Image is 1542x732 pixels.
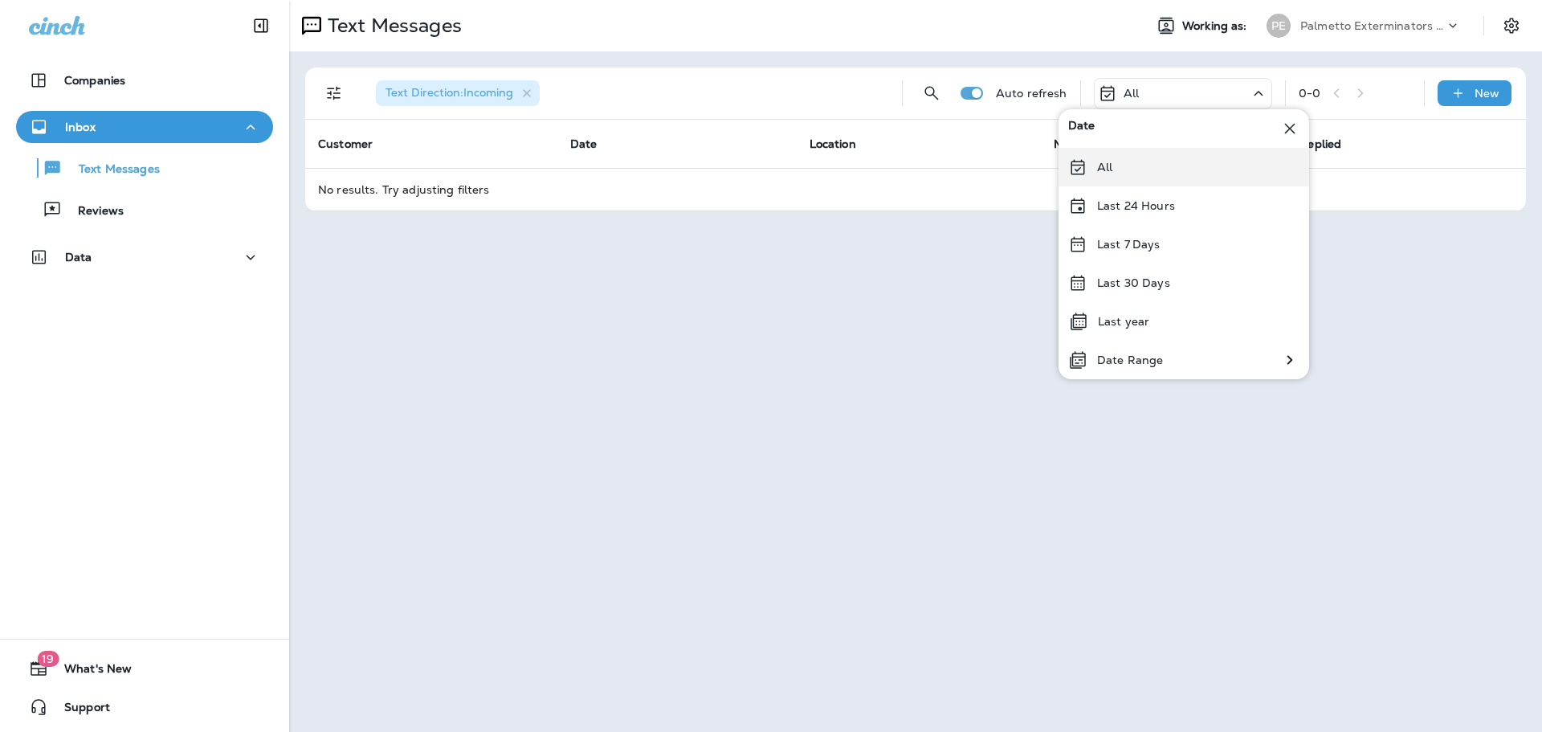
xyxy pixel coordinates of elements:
button: 19What's New [16,652,273,685]
span: Date [1068,119,1095,138]
p: All [1097,161,1112,174]
div: Text Direction:Incoming [376,80,540,106]
span: Message [1054,137,1103,151]
p: Date Range [1097,354,1163,366]
p: New [1475,87,1499,100]
p: Last year [1098,315,1149,328]
p: Text Messages [63,162,160,178]
button: Support [16,691,273,723]
button: Inbox [16,111,273,143]
button: Reviews [16,193,273,227]
button: Text Messages [16,151,273,185]
span: Date [570,137,598,151]
p: Data [65,251,92,264]
span: Working as: [1182,19,1250,33]
span: 19 [37,651,59,667]
p: Last 24 Hours [1097,199,1175,212]
p: Companies [64,74,125,87]
button: Collapse Sidebar [239,10,284,42]
div: 0 - 0 [1299,87,1320,100]
span: What's New [48,662,132,681]
button: Settings [1497,11,1526,40]
button: Search Messages [916,77,948,109]
span: Location [810,137,856,151]
p: Last 30 Days [1097,276,1170,289]
p: All [1124,87,1139,100]
div: PE [1267,14,1291,38]
td: No results. Try adjusting filters [305,168,1526,211]
button: Data [16,241,273,273]
p: Last 7 Days [1097,238,1161,251]
span: Text Direction : Incoming [385,85,513,100]
p: Reviews [62,204,124,219]
button: Companies [16,64,273,96]
p: Palmetto Exterminators LLC [1300,19,1445,32]
span: Customer [318,137,373,151]
p: Auto refresh [996,87,1067,100]
p: Text Messages [321,14,462,38]
p: Inbox [65,121,96,133]
span: Replied [1299,137,1341,151]
button: Filters [318,77,350,109]
span: Support [48,701,110,720]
